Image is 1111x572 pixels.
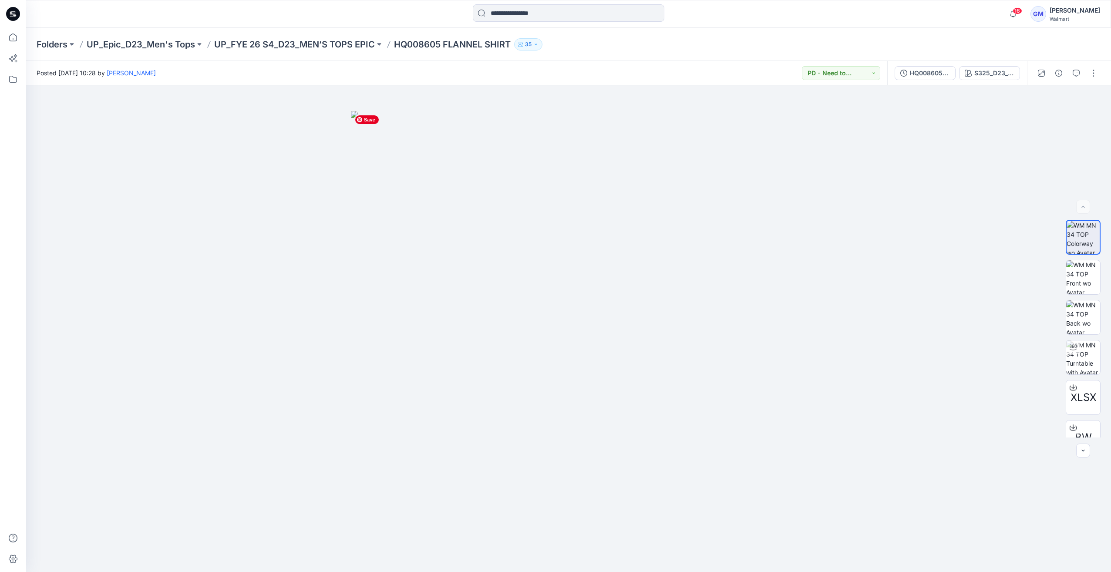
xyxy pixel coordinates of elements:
[37,68,156,77] span: Posted [DATE] 10:28 by
[525,40,532,49] p: 35
[1066,260,1100,294] img: WM MN 34 TOP Front wo Avatar
[959,66,1020,80] button: S325_D23_GE_FLANNEL PLAID_ ENCHANTEDEMERALD_M24488G
[1052,66,1066,80] button: Details
[1066,340,1100,374] img: WM MN 34 TOP Turntable with Avatar
[87,38,195,50] a: UP_Epic_D23_Men's Tops
[1067,221,1100,254] img: WM MN 34 TOP Colorway wo Avatar
[1050,5,1100,16] div: [PERSON_NAME]
[1013,7,1022,14] span: 16
[910,68,950,78] div: HQ008605_REV2_FLANNEL SHIRT_Full Colorway
[1075,430,1092,445] span: BW
[1030,6,1046,22] div: GM
[1066,300,1100,334] img: WM MN 34 TOP Back wo Avatar
[355,115,379,124] span: Save
[394,38,511,50] p: HQ008605 FLANNEL SHIRT
[895,66,956,80] button: HQ008605_REV2_FLANNEL SHIRT_Full Colorway
[1071,390,1096,405] span: XLSX
[514,38,542,50] button: 35
[351,111,786,572] img: eyJhbGciOiJIUzI1NiIsImtpZCI6IjAiLCJzbHQiOiJzZXMiLCJ0eXAiOiJKV1QifQ.eyJkYXRhIjp7InR5cGUiOiJzdG9yYW...
[1050,16,1100,22] div: Walmart
[107,69,156,77] a: [PERSON_NAME]
[37,38,67,50] a: Folders
[214,38,375,50] a: UP_FYE 26 S4_D23_MEN’S TOPS EPIC
[974,68,1014,78] div: S325_D23_GE_FLANNEL PLAID_ ENCHANTEDEMERALD_M24488G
